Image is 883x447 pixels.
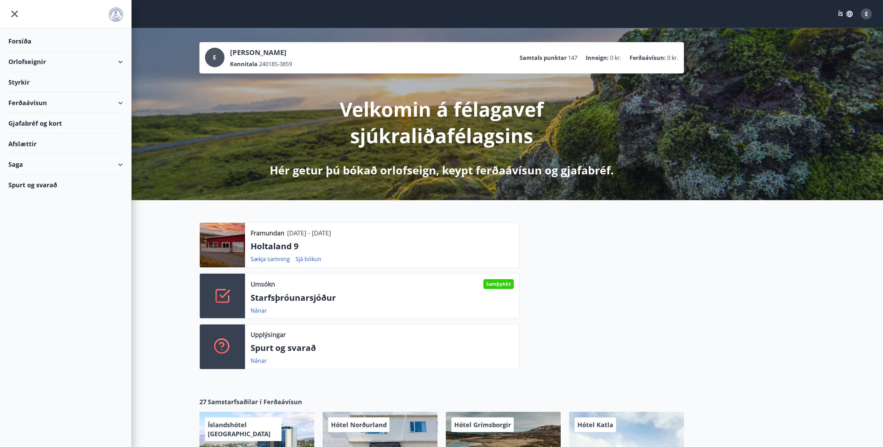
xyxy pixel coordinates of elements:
p: Upplýsingar [251,330,286,339]
div: Orlofseignir [8,52,123,72]
p: Samtals punktar [520,54,567,62]
div: Samþykkt [483,279,514,289]
p: Inneign : [586,54,609,62]
span: 0 kr. [667,54,678,62]
span: 0 kr. [610,54,621,62]
span: 27 [199,397,206,406]
span: Hótel Katla [577,421,613,429]
p: Spurt og svarað [251,342,514,354]
p: Velkomin á félagavef sjúkraliðafélagsins [258,96,625,149]
p: Hér getur þú bókað orlofseign, keypt ferðaávísun og gjafabréf. [270,163,614,178]
span: Hótel Grímsborgir [454,421,511,429]
img: union_logo [109,8,123,22]
p: Framundan [251,228,284,237]
a: Sækja samning [251,255,290,263]
div: Styrkir [8,72,123,93]
div: Gjafabréf og kort [8,113,123,134]
a: Nánar [251,307,267,314]
p: Ferðaávísun : [630,54,666,62]
p: [PERSON_NAME] [230,48,292,57]
a: Nánar [251,357,267,364]
p: Umsókn [251,280,275,289]
p: [DATE] - [DATE] [287,228,331,237]
span: Hótel Norðurland [331,421,387,429]
p: Starfsþróunarsjóður [251,292,514,304]
span: E [865,10,868,18]
div: Spurt og svarað [8,175,123,195]
div: Forsíða [8,31,123,52]
div: Ferðaávísun [8,93,123,113]
p: Kennitala [230,60,258,68]
button: menu [8,8,21,20]
p: Holtaland 9 [251,240,514,252]
a: Sjá bókun [295,255,321,263]
button: E [858,6,875,22]
span: Íslandshótel [GEOGRAPHIC_DATA] [208,421,270,438]
button: ÍS [834,8,857,20]
div: Saga [8,154,123,175]
div: Afslættir [8,134,123,154]
span: 147 [568,54,577,62]
span: Samstarfsaðilar í Ferðaávísun [208,397,302,406]
span: 240185-3859 [259,60,292,68]
span: E [213,54,216,61]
